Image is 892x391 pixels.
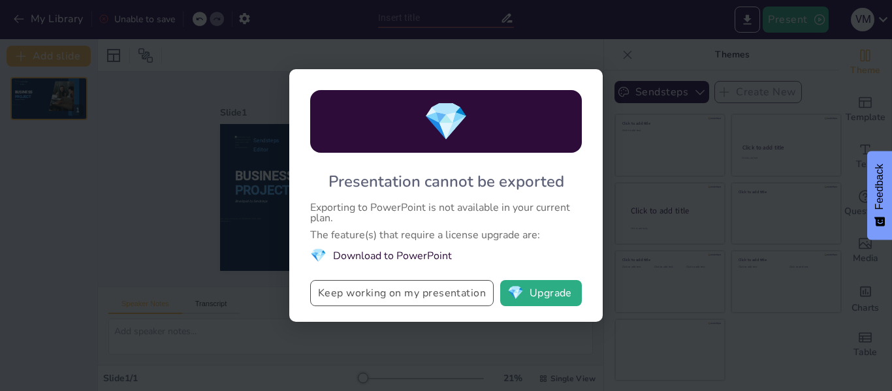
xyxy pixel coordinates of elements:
button: Keep working on my presentation [310,280,494,306]
div: The feature(s) that require a license upgrade are: [310,230,582,240]
li: Download to PowerPoint [310,247,582,264]
span: diamond [310,247,327,264]
span: diamond [507,287,524,300]
div: Exporting to PowerPoint is not available in your current plan. [310,202,582,223]
span: Feedback [874,164,885,210]
button: Feedback - Show survey [867,151,892,240]
span: diamond [423,97,469,147]
button: diamondUpgrade [500,280,582,306]
div: Presentation cannot be exported [328,171,564,192]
